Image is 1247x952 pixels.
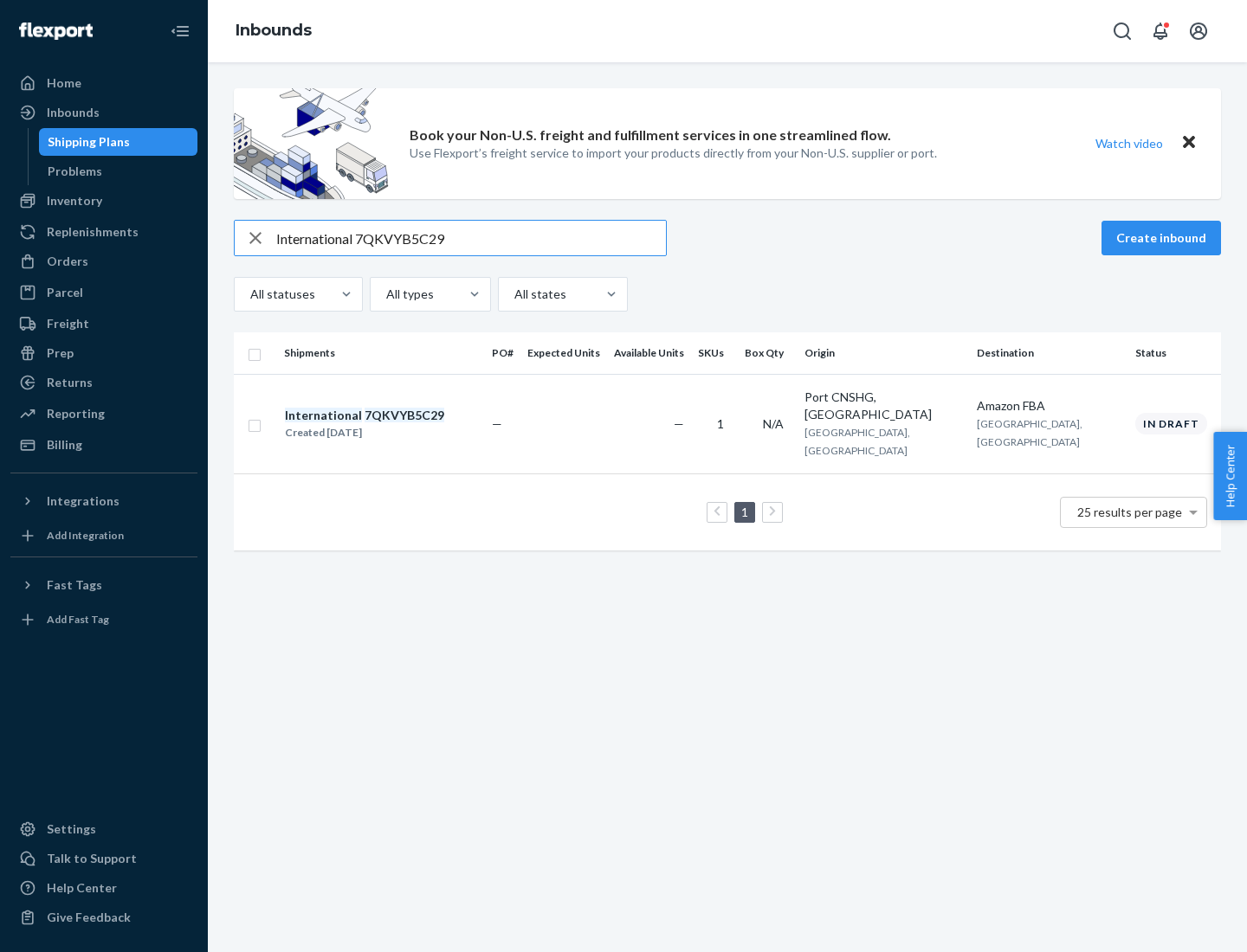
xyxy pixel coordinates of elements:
[607,332,691,374] th: Available Units
[520,332,607,374] th: Expected Units
[1128,332,1221,374] th: Status
[47,315,89,332] div: Freight
[384,286,386,303] input: All types
[47,528,124,543] div: Add Integration
[47,492,120,510] div: Integrations
[39,158,198,185] a: Problems
[691,332,738,374] th: SKUs
[19,23,93,40] img: Flexport logo
[804,389,963,423] div: Port CNSHG, [GEOGRAPHIC_DATA]
[10,904,197,931] button: Give Feedback
[47,879,117,897] div: Help Center
[277,332,485,374] th: Shipments
[47,576,102,594] div: Fast Tags
[47,104,100,121] div: Inbounds
[10,99,197,126] a: Inbounds
[10,400,197,428] a: Reporting
[738,505,752,519] a: Page 1 is your current page
[10,218,197,246] a: Replenishments
[47,405,105,422] div: Reporting
[10,815,197,843] a: Settings
[47,74,81,92] div: Home
[1143,14,1178,48] button: Open notifications
[798,332,970,374] th: Origin
[10,487,197,515] button: Integrations
[48,163,102,180] div: Problems
[10,310,197,338] a: Freight
[10,606,197,634] a: Add Fast Tag
[970,332,1128,374] th: Destination
[804,426,910,457] span: [GEOGRAPHIC_DATA], [GEOGRAPHIC_DATA]
[1084,131,1174,156] button: Watch video
[717,416,724,431] span: 1
[222,6,326,56] ol: breadcrumbs
[48,133,130,151] div: Shipping Plans
[47,253,88,270] div: Orders
[47,284,83,301] div: Parcel
[1105,14,1140,48] button: Open Search Box
[513,286,514,303] input: All states
[410,125,891,145] p: Book your Non-U.S. freight and fulfillment services in one streamlined flow.
[10,431,197,459] a: Billing
[10,248,197,275] a: Orders
[10,369,197,396] a: Returns
[10,571,197,599] button: Fast Tags
[10,187,197,215] a: Inventory
[977,397,1121,415] div: Amazon FBA
[285,408,362,422] em: International
[10,69,197,97] a: Home
[163,14,197,48] button: Close Navigation
[1102,221,1221,255] button: Create inbound
[10,279,197,306] a: Parcel
[763,416,784,431] span: N/A
[249,286,250,303] input: All statuses
[47,820,96,838] div: Settings
[1178,131,1200,156] button: Close
[47,909,131,926] div: Give Feedback
[977,417,1082,448] span: [GEOGRAPHIC_DATA], [GEOGRAPHIC_DATA]
[47,344,74,362] div: Prep
[47,374,93,391] div: Returns
[276,221,666,255] input: Search inbounds by name, destination, msku...
[285,424,444,441] div: Created [DATE]
[47,612,109,627] div: Add Fast Tag
[10,339,197,367] a: Prep
[485,332,520,374] th: PO#
[492,416,502,431] span: —
[47,850,137,867] div: Talk to Support
[47,192,102,209] div: Inventory
[10,845,197,872] a: Talk to Support
[47,436,82,453] div: Billing
[10,522,197,550] a: Add Integration
[1077,505,1182,519] span: 25 results per page
[236,21,312,40] a: Inbounds
[674,416,684,431] span: —
[1135,413,1207,434] div: In draft
[10,874,197,902] a: Help Center
[365,408,444,422] em: 7QKVYB5C29
[410,145,937,162] p: Use Flexport’s freight service to import your products directly from your Non-U.S. supplier or port.
[1181,14,1216,48] button: Open account menu
[738,332,798,374] th: Box Qty
[47,223,139,241] div: Replenishments
[39,128,198,156] a: Shipping Plans
[1213,432,1247,520] button: Help Center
